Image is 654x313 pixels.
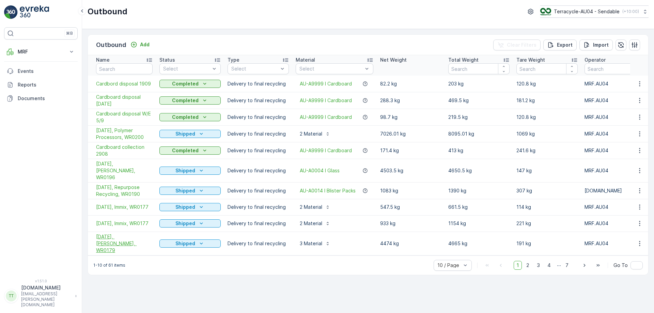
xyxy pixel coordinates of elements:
p: Completed [172,97,199,104]
p: Delivery to final recycling [228,147,289,154]
a: AU-A9999 I Cardboard [300,80,352,87]
p: Events [18,68,75,75]
button: Shipped [159,167,221,175]
p: 82.2 kg [380,80,441,87]
p: Delivery to final recycling [228,204,289,210]
p: Operator [585,57,606,63]
p: ⌘B [66,31,73,36]
p: ( +10:00 ) [622,9,639,14]
img: logo_light-DOdMpM7g.png [20,5,49,19]
button: 2 Material [296,128,334,139]
div: TT [6,291,17,301]
p: Shipped [175,220,195,227]
button: TT[DOMAIN_NAME][EMAIL_ADDRESS][PERSON_NAME][DOMAIN_NAME] [4,284,78,308]
p: MRF.AU04 [585,97,646,104]
a: Cardboard disposal WE 12/09 [96,94,153,107]
p: Shipped [175,240,195,247]
p: Completed [172,80,199,87]
p: Shipped [175,204,195,210]
button: Add [128,41,152,49]
p: 1-10 of 61 items [93,263,125,268]
button: Completed [159,80,221,88]
p: Type [228,57,239,63]
button: Shipped [159,203,221,211]
p: 413 kg [448,147,510,154]
span: v 1.51.0 [4,279,78,283]
p: Terracycle-AU04 - Sendable [554,8,620,15]
p: Material [296,57,315,63]
p: Delivery to final recycling [228,187,289,194]
p: Delivery to final recycling [228,220,289,227]
p: MRF.AU04 [585,204,646,210]
input: Search [448,63,510,74]
p: [DOMAIN_NAME] [21,284,72,291]
p: 1154 kg [448,220,510,227]
p: MRF.AU04 [585,167,646,174]
span: [DATE], Immix, WR0177 [96,204,153,210]
p: Delivery to final recycling [228,80,289,87]
span: [DATE], Immix, WR0177 [96,220,153,227]
p: Shipped [175,167,195,174]
p: Reports [18,81,75,88]
p: Shipped [175,130,195,137]
a: Cardboard disposal W/E 5/9 [96,110,153,124]
span: Cardbord disposal 1909 [96,80,153,87]
p: 933 kg [380,220,441,227]
p: Outbound [96,40,126,50]
a: 26/06/2025, Alex Fraser, WR0179 [96,233,153,254]
button: Completed [159,146,221,155]
span: [DATE], Repurpose Recycling, WR0190 [96,184,153,198]
p: Delivery to final recycling [228,130,289,137]
p: 171.4 kg [380,147,441,154]
p: 191 kg [516,240,578,247]
p: MRF.AU04 [585,240,646,247]
p: Outbound [88,6,127,17]
p: 98.7 kg [380,114,441,121]
button: 2 Material [296,218,334,229]
p: Total Weight [448,57,479,63]
span: AU-A9999 I Cardboard [300,147,352,154]
a: Cardboard collection 2908 [96,144,153,157]
p: Delivery to final recycling [228,240,289,247]
p: Net Weight [380,57,407,63]
p: 147 kg [516,167,578,174]
p: MRF.AU04 [585,130,646,137]
p: MRF.AU04 [585,80,646,87]
p: MRF [18,48,64,55]
a: 09/07/2025, Immix, WR0177 [96,204,153,210]
p: Name [96,57,110,63]
button: MRF [4,45,78,59]
img: terracycle_logo.png [540,8,551,15]
p: Add [140,41,150,48]
p: 2 Material [300,220,322,227]
p: Shipped [175,187,195,194]
a: AU-A0014 I Blister Packs [300,187,356,194]
img: logo [4,5,18,19]
p: 219.5 kg [448,114,510,121]
p: Status [159,57,175,63]
p: 1390 kg [448,187,510,194]
button: Shipped [159,219,221,228]
button: Shipped [159,239,221,248]
p: Delivery to final recycling [228,97,289,104]
span: Cardboard disposal [DATE] [96,94,153,107]
button: Terracycle-AU04 - Sendable(+10:00) [540,5,649,18]
span: [DATE], [PERSON_NAME], WR0196 [96,160,153,181]
p: 4665 kg [448,240,510,247]
p: Delivery to final recycling [228,167,289,174]
p: Clear Filters [507,42,536,48]
p: MRF.AU04 [585,114,646,121]
input: Search [585,63,646,74]
a: AU-A9999 I Cardboard [300,114,352,121]
p: 547.5 kg [380,204,441,210]
button: 2 Material [296,202,334,213]
input: Search [96,63,153,74]
button: Import [579,40,613,50]
p: 661.5 kg [448,204,510,210]
p: Delivery to final recycling [228,114,289,121]
a: Documents [4,92,78,105]
p: 288.3 kg [380,97,441,104]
